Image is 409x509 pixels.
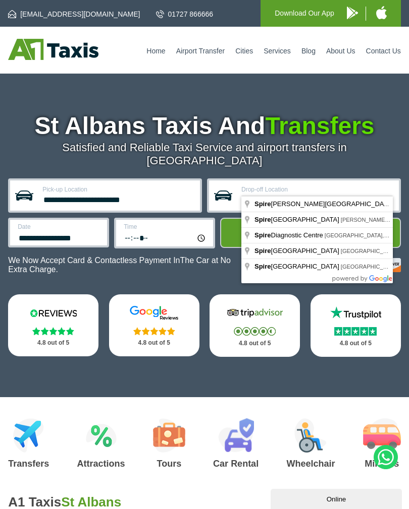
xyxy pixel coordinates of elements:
span: Spire [254,263,271,270]
a: Home [146,47,165,55]
img: A1 Taxis iPhone App [376,6,387,19]
iframe: chat widget [271,487,404,509]
img: A1 Taxis Android App [347,7,358,19]
span: Spire [254,247,271,254]
img: Car Rental [218,418,254,453]
img: Stars [334,327,377,336]
span: [GEOGRAPHIC_DATA] [254,216,341,223]
h3: Wheelchair [286,459,335,468]
span: [PERSON_NAME][GEOGRAPHIC_DATA] [254,200,395,208]
p: 4.8 out of 5 [19,337,87,349]
img: Stars [133,327,175,335]
h3: Tours [153,459,185,468]
p: Satisfied and Reliable Taxi Service and airport transfers in [GEOGRAPHIC_DATA] [8,141,401,167]
span: Spire [254,200,271,208]
p: 4.8 out of 5 [120,337,188,349]
span: Spire [254,231,271,239]
a: Cities [235,47,253,55]
span: Transfers [265,112,374,139]
p: 4.8 out of 5 [221,337,289,350]
label: Pick-up Location [42,186,194,193]
a: Services [264,47,291,55]
img: Reviews.io [23,305,84,321]
img: Google [124,305,184,321]
a: 01727 866666 [156,9,214,19]
h3: Transfers [8,459,49,468]
img: Stars [234,327,276,336]
span: [GEOGRAPHIC_DATA] [254,263,341,270]
a: Reviews.io Stars 4.8 out of 5 [8,294,98,356]
a: [EMAIL_ADDRESS][DOMAIN_NAME] [8,9,140,19]
a: Airport Transfer [176,47,225,55]
label: Time [124,224,207,230]
img: Tours [153,418,185,453]
button: Get Quote [220,218,401,248]
p: Download Our App [275,7,334,20]
a: Trustpilot Stars 4.8 out of 5 [311,294,401,357]
a: Tripadvisor Stars 4.8 out of 5 [210,294,300,357]
img: Trustpilot [325,305,386,321]
img: Stars [32,327,74,335]
img: Minibus [363,418,401,453]
label: Drop-off Location [241,186,393,193]
img: Attractions [86,418,117,453]
h1: St Albans Taxis And [8,114,401,138]
label: Date [18,224,101,230]
a: About Us [326,47,355,55]
img: Airport Transfers [13,418,44,453]
span: [GEOGRAPHIC_DATA] [341,264,399,270]
h3: Attractions [77,459,125,468]
p: We Now Accept Card & Contactless Payment In [8,256,248,274]
p: 4.8 out of 5 [322,337,390,350]
span: Diagnostic Centre [254,231,325,239]
img: Wheelchair [294,418,327,453]
span: Spire [254,216,271,223]
img: A1 Taxis St Albans LTD [8,39,98,60]
a: Contact Us [366,47,401,55]
h3: Car Rental [213,459,259,468]
span: The Car at No Extra Charge. [8,256,231,274]
h3: Minibus [363,459,401,468]
a: Blog [301,47,316,55]
img: Tripadvisor [225,305,285,321]
span: [GEOGRAPHIC_DATA] [254,247,341,254]
a: Google Stars 4.8 out of 5 [109,294,199,356]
